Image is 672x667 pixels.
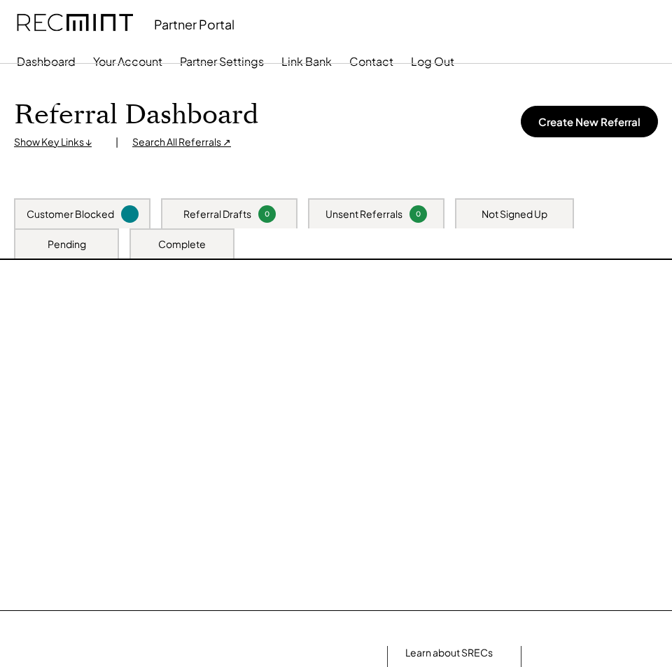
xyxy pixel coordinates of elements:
div: Search All Referrals ↗ [132,135,231,149]
div: Unsent Referrals [325,207,402,221]
button: Contact [349,48,393,76]
div: | [115,135,118,149]
h1: Referral Dashboard [14,99,258,132]
button: Dashboard [17,48,76,76]
div: Customer Blocked [27,207,114,221]
button: Create New Referral [521,106,658,137]
div: 0 [260,209,274,219]
button: Log Out [411,48,454,76]
div: 0 [412,209,425,219]
div: Referral Drafts [183,207,251,221]
button: Link Bank [281,48,332,76]
button: Your Account [93,48,162,76]
div: Complete [158,238,206,252]
div: Not Signed Up [482,207,547,221]
div: Show Key Links ↓ [14,135,101,149]
div: Pending [48,238,86,252]
a: Learn about SRECs [405,646,493,660]
button: Partner Settings [180,48,264,76]
div: Partner Portal [154,16,234,32]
